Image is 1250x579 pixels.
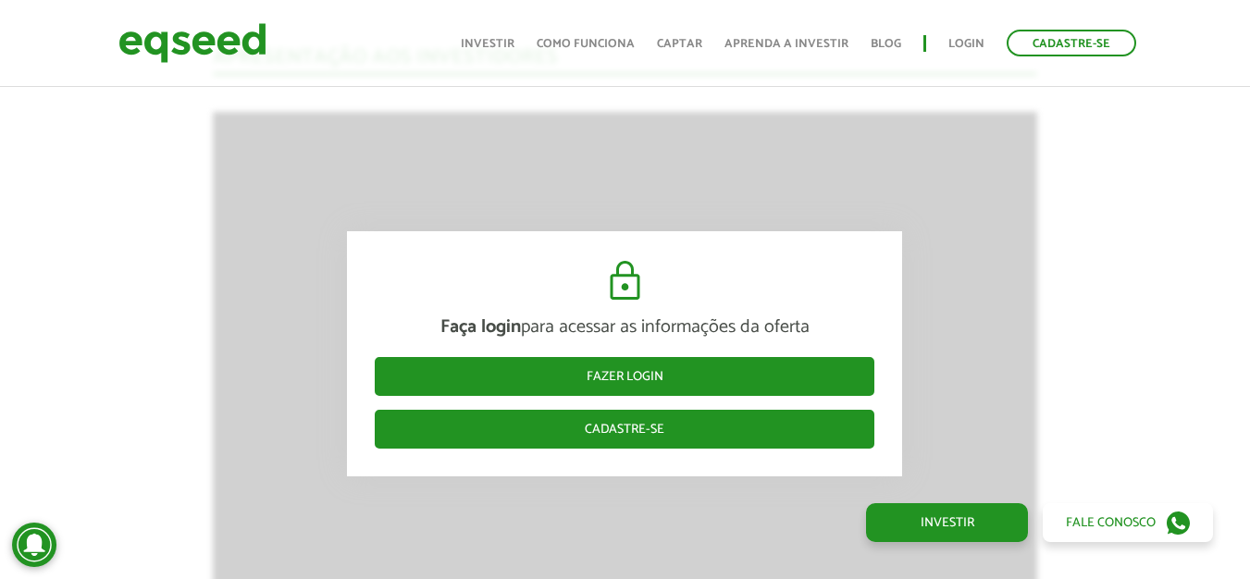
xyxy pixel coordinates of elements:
a: Como funciona [537,38,635,50]
a: Cadastre-se [375,410,874,449]
a: Cadastre-se [1007,30,1136,56]
a: Investir [461,38,514,50]
p: para acessar as informações da oferta [375,316,874,339]
a: Aprenda a investir [724,38,848,50]
a: Investir [866,503,1028,542]
a: Captar [657,38,702,50]
strong: Faça login [440,312,521,342]
a: Fale conosco [1043,503,1213,542]
a: Blog [871,38,901,50]
img: EqSeed [118,18,266,68]
a: Login [948,38,984,50]
a: Fazer login [375,357,874,396]
img: cadeado.svg [602,259,648,303]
